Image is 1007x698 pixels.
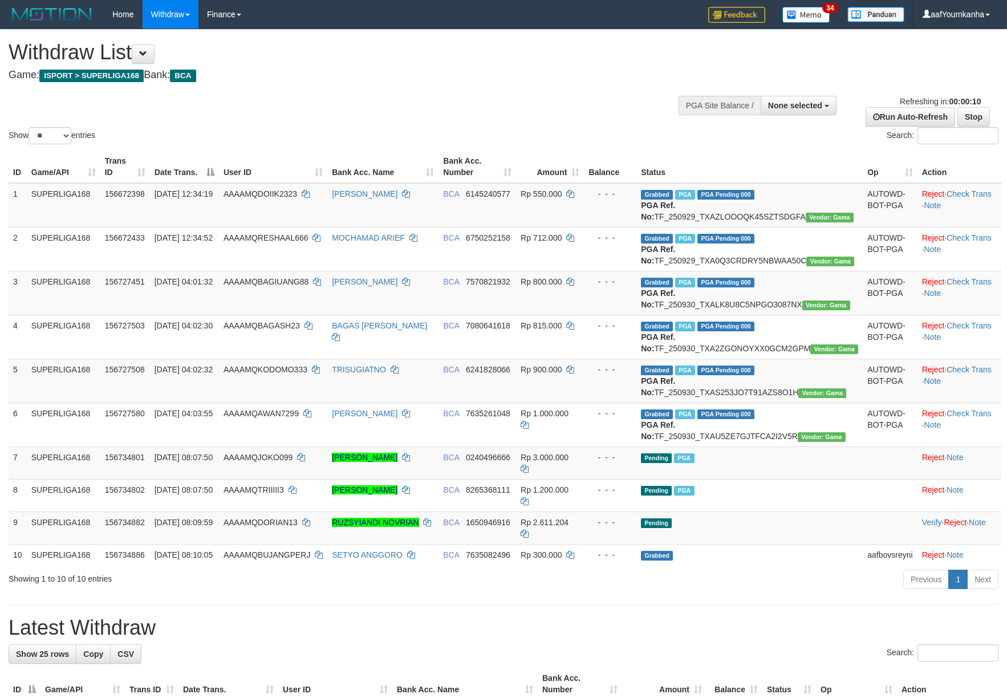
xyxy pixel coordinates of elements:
[224,518,298,527] span: AAAAMQDORIAN13
[863,227,917,271] td: AUTOWD-BOT-PGA
[27,544,100,565] td: SUPERLIGA168
[332,518,419,527] a: RUZSYIANDI NOVRIAN
[332,277,397,286] a: [PERSON_NAME]
[636,151,863,183] th: Status
[947,485,964,494] a: Note
[224,277,308,286] span: AAAAMQBAGIUANG88
[947,409,992,418] a: Check Trans
[947,550,964,559] a: Note
[924,332,941,342] a: Note
[466,550,510,559] span: Copy 7635082496 to clipboard
[947,277,992,286] a: Check Trans
[332,189,397,198] a: [PERSON_NAME]
[9,41,660,64] h1: Withdraw List
[641,289,675,309] b: PGA Ref. No:
[9,447,27,479] td: 7
[9,512,27,544] td: 9
[922,409,945,418] a: Reject
[332,321,427,330] a: BAGAS [PERSON_NAME]
[917,271,1001,315] td: · ·
[521,409,569,418] span: Rp 1.000.000
[332,409,397,418] a: [PERSON_NAME]
[947,189,992,198] a: Check Trans
[27,479,100,512] td: SUPERLIGA168
[224,365,307,374] span: AAAAMQKODOMO333
[9,569,411,585] div: Showing 1 to 10 of 10 entries
[105,277,145,286] span: 156727451
[969,518,986,527] a: Note
[924,245,941,254] a: Note
[224,189,297,198] span: AAAAMQDOIIK2323
[39,70,144,82] span: ISPORT > SUPERLIGA168
[16,650,69,659] span: Show 25 rows
[641,245,675,265] b: PGA Ref. No:
[521,453,569,462] span: Rp 3.000.000
[521,277,562,286] span: Rp 800.000
[105,453,145,462] span: 156734801
[641,190,673,200] span: Grabbed
[332,550,403,559] a: SETYO ANGGORO
[917,359,1001,403] td: · ·
[9,227,27,271] td: 2
[150,151,219,183] th: Date Trans.: activate to sort column descending
[675,366,695,375] span: Marked by aafchoeunmanni
[83,650,103,659] span: Copy
[957,107,990,127] a: Stop
[9,315,27,359] td: 4
[588,364,632,375] div: - - -
[9,479,27,512] td: 8
[584,151,636,183] th: Balance
[443,233,459,242] span: BCA
[155,365,213,374] span: [DATE] 04:02:32
[782,7,830,23] img: Button%20Memo.svg
[521,189,562,198] span: Rp 550.000
[9,271,27,315] td: 3
[155,409,213,418] span: [DATE] 04:03:55
[917,127,998,144] input: Search:
[155,485,213,494] span: [DATE] 08:07:50
[948,570,968,589] a: 1
[917,227,1001,271] td: · ·
[9,70,660,81] h4: Game: Bank:
[100,151,150,183] th: Trans ID: activate to sort column ascending
[917,512,1001,544] td: · ·
[443,485,459,494] span: BCA
[9,6,95,23] img: MOTION_logo.png
[110,644,141,664] a: CSV
[641,551,673,561] span: Grabbed
[697,234,754,244] span: PGA Pending
[170,70,196,82] span: BCA
[967,570,998,589] a: Next
[466,485,510,494] span: Copy 8265368111 to clipboard
[903,570,949,589] a: Previous
[917,644,998,662] input: Search:
[863,151,917,183] th: Op: activate to sort column ascending
[224,485,284,494] span: AAAAMQTRIIIII3
[636,227,863,271] td: TF_250929_TXA0Q3CRDRY5NBWAA50C
[674,453,694,463] span: Marked by aafchoeunmanni
[117,650,134,659] span: CSV
[636,183,863,228] td: TF_250929_TXAZLOOOQK45SZTSDGFA
[708,7,765,23] img: Feedback.jpg
[947,453,964,462] a: Note
[924,420,941,429] a: Note
[802,301,850,310] span: Vendor URL: https://trx31.1velocity.biz
[917,315,1001,359] td: · ·
[27,183,100,228] td: SUPERLIGA168
[521,365,562,374] span: Rp 900.000
[924,201,941,210] a: Note
[443,518,459,527] span: BCA
[466,277,510,286] span: Copy 7570821932 to clipboard
[863,544,917,565] td: aafbovsreyni
[917,151,1001,183] th: Action
[768,101,822,110] span: None selected
[466,453,510,462] span: Copy 0240496666 to clipboard
[922,365,945,374] a: Reject
[224,550,310,559] span: AAAAMQBUJANGPERJ
[588,232,632,244] div: - - -
[521,518,569,527] span: Rp 2.611.204
[641,234,673,244] span: Grabbed
[887,127,998,144] label: Search:
[443,277,459,286] span: BCA
[697,278,754,287] span: PGA Pending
